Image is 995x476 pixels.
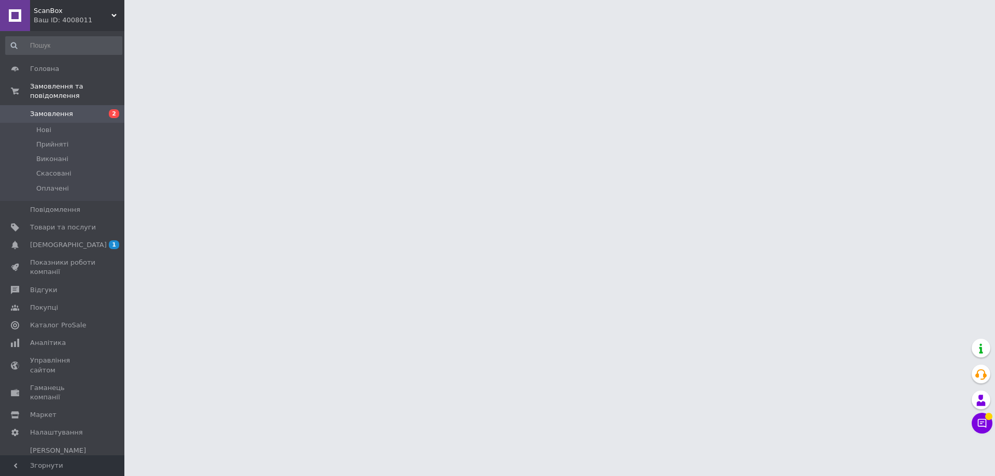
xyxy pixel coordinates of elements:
input: Пошук [5,36,122,55]
button: Чат з покупцем [972,413,992,434]
span: Каталог ProSale [30,321,86,330]
span: Головна [30,64,59,74]
span: Аналітика [30,338,66,348]
span: Повідомлення [30,205,80,214]
span: 1 [109,240,119,249]
span: Товари та послуги [30,223,96,232]
span: Налаштування [30,428,83,437]
span: Нові [36,125,51,135]
span: Замовлення та повідомлення [30,82,124,100]
span: Маркет [30,410,56,420]
span: Покупці [30,303,58,312]
span: [DEMOGRAPHIC_DATA] [30,240,107,250]
span: Оплачені [36,184,69,193]
span: Управління сайтом [30,356,96,374]
span: Прийняті [36,140,68,149]
span: Гаманець компанії [30,383,96,402]
div: Ваш ID: 4008011 [34,16,124,25]
span: Замовлення [30,109,73,119]
span: Відгуки [30,285,57,295]
span: Виконані [36,154,68,164]
span: ScanBox [34,6,111,16]
span: Скасовані [36,169,72,178]
span: Показники роботи компанії [30,258,96,277]
span: 2 [109,109,119,118]
span: [PERSON_NAME] та рахунки [30,446,96,474]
